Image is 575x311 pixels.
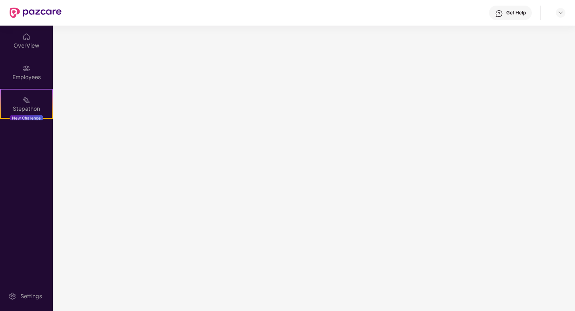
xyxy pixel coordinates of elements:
[22,33,30,41] img: svg+xml;base64,PHN2ZyBpZD0iSG9tZSIgeG1sbnM9Imh0dHA6Ly93d3cudzMub3JnLzIwMDAvc3ZnIiB3aWR0aD0iMjAiIG...
[557,10,564,16] img: svg+xml;base64,PHN2ZyBpZD0iRHJvcGRvd24tMzJ4MzIiIHhtbG5zPSJodHRwOi8vd3d3LnczLm9yZy8yMDAwL3N2ZyIgd2...
[10,8,62,18] img: New Pazcare Logo
[8,292,16,300] img: svg+xml;base64,PHN2ZyBpZD0iU2V0dGluZy0yMHgyMCIgeG1sbnM9Imh0dHA6Ly93d3cudzMub3JnLzIwMDAvc3ZnIiB3aW...
[22,64,30,72] img: svg+xml;base64,PHN2ZyBpZD0iRW1wbG95ZWVzIiB4bWxucz0iaHR0cDovL3d3dy53My5vcmcvMjAwMC9zdmciIHdpZHRoPS...
[495,10,503,18] img: svg+xml;base64,PHN2ZyBpZD0iSGVscC0zMngzMiIgeG1sbnM9Imh0dHA6Ly93d3cudzMub3JnLzIwMDAvc3ZnIiB3aWR0aD...
[1,105,52,113] div: Stepathon
[18,292,44,300] div: Settings
[10,115,43,121] div: New Challenge
[506,10,526,16] div: Get Help
[22,96,30,104] img: svg+xml;base64,PHN2ZyB4bWxucz0iaHR0cDovL3d3dy53My5vcmcvMjAwMC9zdmciIHdpZHRoPSIyMSIgaGVpZ2h0PSIyMC...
